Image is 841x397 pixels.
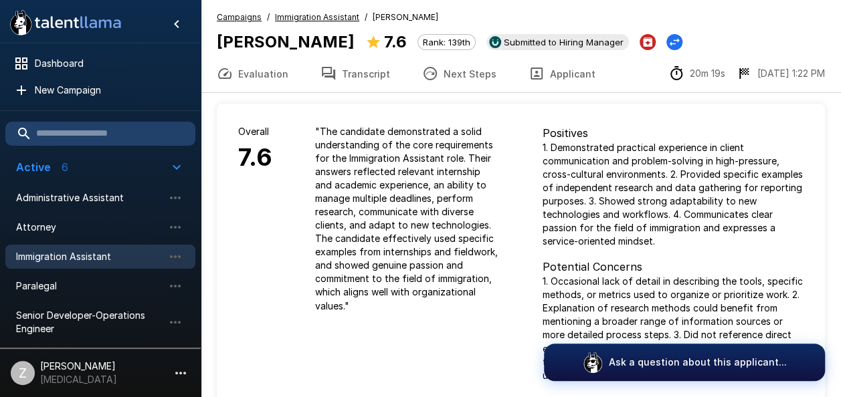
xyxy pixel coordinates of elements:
[315,125,500,312] p: " The candidate demonstrated a solid understanding of the core requirements for the Immigration A...
[609,356,787,369] p: Ask a question about this applicant...
[201,55,304,92] button: Evaluation
[238,138,272,177] h6: 7.6
[690,67,725,80] p: 20m 19s
[238,125,272,138] p: Overall
[267,11,270,24] span: /
[418,37,475,47] span: Rank: 139th
[304,55,406,92] button: Transcript
[757,67,825,80] p: [DATE] 1:22 PM
[543,259,804,275] p: Potential Concerns
[668,65,725,82] div: The time between starting and completing the interview
[406,55,512,92] button: Next Steps
[543,125,804,141] p: Positives
[365,11,367,24] span: /
[736,65,825,82] div: The date and time when the interview was completed
[640,34,656,50] button: Archive Applicant
[384,32,407,51] b: 7.6
[373,11,438,24] span: [PERSON_NAME]
[489,36,501,48] img: ukg_logo.jpeg
[543,275,804,382] p: 1. Occasional lack of detail in describing the tools, specific methods, or metrics used to organi...
[217,32,355,51] b: [PERSON_NAME]
[275,12,359,22] u: Immigration Assistant
[512,55,612,92] button: Applicant
[666,34,682,50] button: Change Stage
[544,344,825,381] button: Ask a question about this applicant...
[543,141,804,248] p: 1. Demonstrated practical experience in client communication and problem-solving in high-pressure...
[498,37,629,47] span: Submitted to Hiring Manager
[582,352,603,373] img: logo_glasses@2x.png
[217,12,262,22] u: Campaigns
[486,34,629,50] div: View profile in UKG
